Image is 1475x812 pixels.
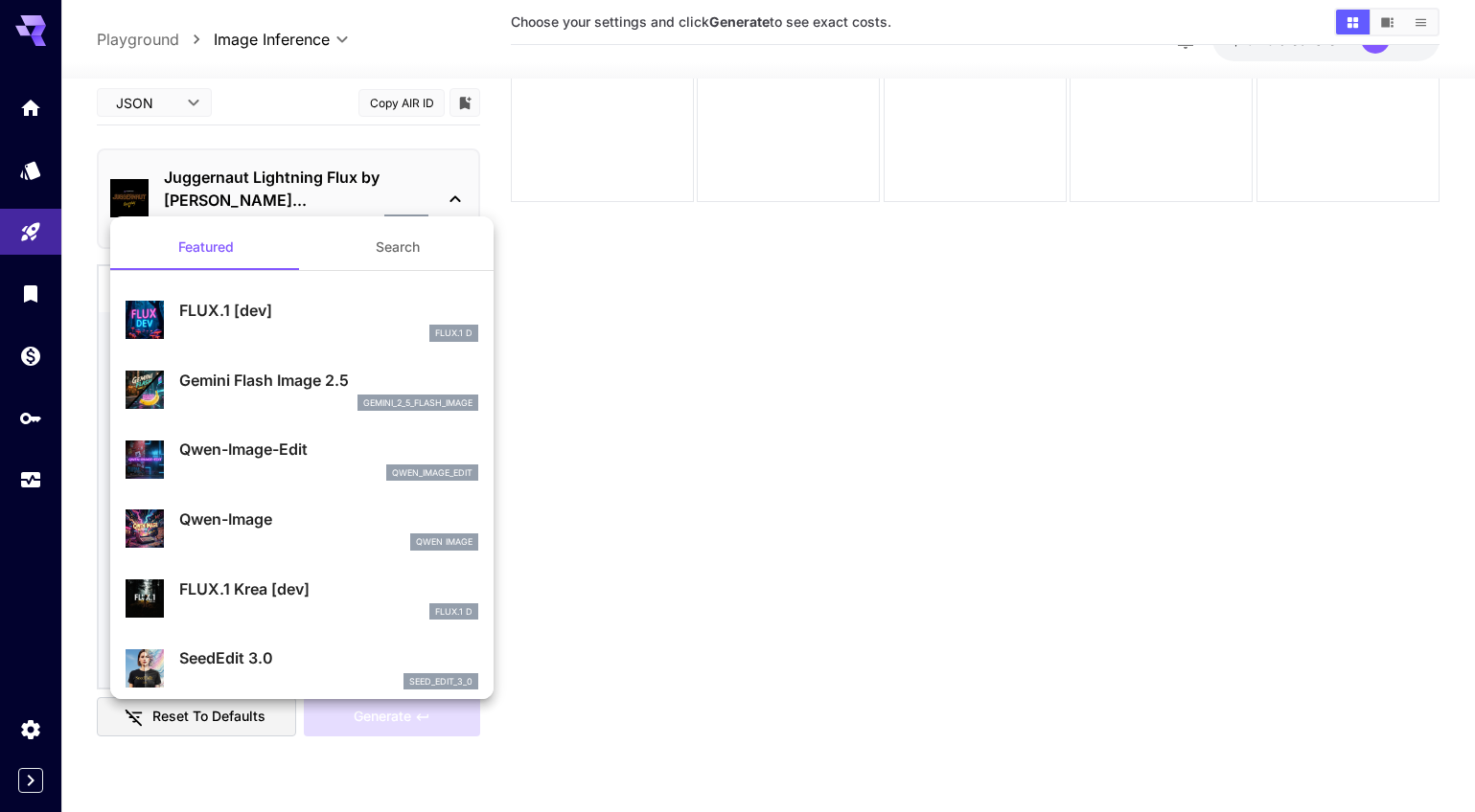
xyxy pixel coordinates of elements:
[435,327,472,340] p: FLUX.1 D
[126,361,478,419] div: Gemini Flash Image 2.5gemini_2_5_flash_image
[126,639,478,697] div: SeedEdit 3.0seed_edit_3_0
[126,570,478,628] div: FLUX.1 Krea [dev]FLUX.1 D
[179,646,478,669] p: SeedEdit 3.0
[416,535,472,549] p: Qwen Image
[179,438,478,461] p: Qwen-Image-Edit
[110,224,302,270] button: Featured
[179,507,478,530] p: Qwen-Image
[126,430,478,488] div: Qwen-Image-Editqwen_image_edit
[179,577,478,600] p: FLUX.1 Krea [dev]
[435,605,472,619] p: FLUX.1 D
[302,224,494,270] button: Search
[363,396,472,410] p: gemini_2_5_flash_image
[409,675,472,688] p: seed_edit_3_0
[179,299,478,322] p: FLUX.1 [dev]
[126,291,478,350] div: FLUX.1 [dev]FLUX.1 D
[179,369,478,392] p: Gemini Flash Image 2.5
[126,500,478,558] div: Qwen-ImageQwen Image
[392,466,472,480] p: qwen_image_edit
